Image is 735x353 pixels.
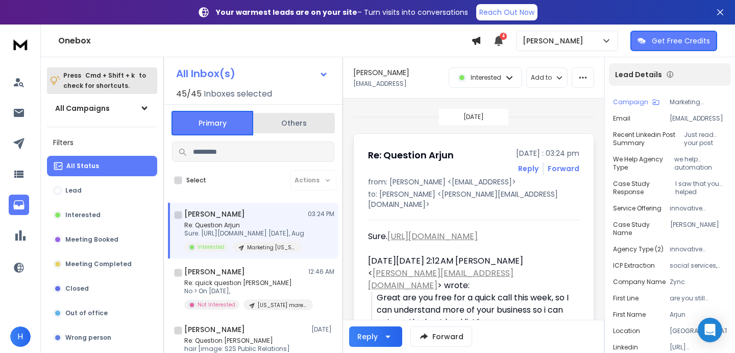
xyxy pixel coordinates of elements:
button: Meeting Booked [47,229,157,250]
p: from: [PERSON_NAME] <[EMAIL_ADDRESS]> [368,177,579,187]
h1: [PERSON_NAME] [184,209,245,219]
button: Reply [349,326,402,347]
p: Meeting Booked [65,236,118,244]
p: Email [613,114,630,123]
p: Out of office [65,309,108,317]
strong: Your warmest leads are on your site [216,7,357,17]
p: Campaign [613,98,648,106]
p: [US_STATE] marekting agency with clay [258,301,307,309]
p: [DATE] : 03:24 pm [516,148,579,158]
p: – Turn visits into conversations [216,7,468,17]
p: Lead Details [615,69,662,80]
div: Forward [548,163,579,174]
a: [PERSON_NAME][EMAIL_ADDRESS][DOMAIN_NAME] [368,267,513,291]
button: Out of office [47,303,157,323]
p: I saw that you helped [PERSON_NAME] get hours saved in post-production - Impressive. [675,180,727,196]
button: Others [253,112,335,134]
p: Case Study Response [613,180,675,196]
span: 45 / 45 [176,88,202,100]
p: Just read your post about AI agents evolving into valuable business partners. [684,131,727,147]
p: Marketing [US_STATE] and [US_STATE] [247,244,296,251]
p: First Name [613,311,646,319]
p: Not Interested [198,301,235,309]
p: we help automation agencies [674,155,727,172]
p: Lead [65,186,82,195]
p: Reach Out Now [479,7,534,17]
span: Cmd + Shift + k [84,69,136,81]
label: Select [186,176,206,184]
h3: Filters [47,135,157,150]
p: Interested [65,211,101,219]
button: H [10,326,31,347]
h1: [PERSON_NAME] [353,67,409,78]
p: Service Offering [613,204,661,213]
p: Re: Question [PERSON_NAME] [184,337,307,345]
button: Lead [47,180,157,201]
p: [PERSON_NAME] [523,36,587,46]
p: hair [image: S2S Public Relations] [184,345,307,353]
h1: Re: Question Arjun [368,148,454,162]
p: Agency Type (2) [613,245,664,253]
img: logo [10,35,31,54]
p: Re: quick question [PERSON_NAME] [184,279,307,287]
h1: Onebox [58,35,471,47]
p: Closed [65,285,89,293]
p: Meeting Completed [65,260,132,268]
p: Interested [198,243,225,251]
p: Re: Question Arjun [184,221,304,229]
p: [EMAIL_ADDRESS] [353,80,407,88]
h3: Inboxes selected [204,88,272,100]
p: Case Study Name [613,221,670,237]
p: Wrong person [65,334,111,342]
p: Arjun [670,311,727,319]
p: [GEOGRAPHIC_DATA] [670,327,727,335]
p: Press to check for shortcuts. [63,70,146,91]
p: Marketing [US_STATE] and [US_STATE] [670,98,727,106]
h1: All Inbox(s) [176,68,235,79]
p: ICP Extraction [613,262,655,270]
p: Company Name [613,278,666,286]
p: innovative solutions and intelligent automation [670,204,727,213]
span: 4 [500,33,507,40]
p: 12:46 AM [308,268,334,276]
p: are you still working with companies like [PERSON_NAME]? [670,294,727,302]
button: All Status [47,156,157,176]
p: location [613,327,640,335]
div: Sure. [368,230,571,243]
button: Campaign [613,98,659,106]
button: All Inbox(s) [168,63,336,84]
p: [DATE] [463,113,484,121]
button: Forward [410,326,472,347]
p: Interested [471,74,501,82]
p: to: [PERSON_NAME] <[PERSON_NAME][EMAIL_ADDRESS][DOMAIN_NAME]> [368,189,579,209]
p: we help Agency Type [613,155,674,172]
p: [PERSON_NAME] [670,221,727,237]
p: innovative solutions agency [670,245,727,253]
p: Get Free Credits [652,36,710,46]
p: No > On [DATE], [184,287,307,295]
button: Get Free Credits [630,31,717,51]
p: 03:24 PM [308,210,334,218]
div: Reply [357,332,378,342]
button: Wrong person [47,327,157,348]
button: Closed [47,278,157,299]
h1: All Campaigns [55,103,110,113]
p: Sure. [URL][DOMAIN_NAME] [DATE], Aug [184,229,304,238]
h1: [PERSON_NAME] [184,324,245,335]
p: Add to [531,74,552,82]
p: [URL][DOMAIN_NAME] [670,343,727,351]
button: Meeting Completed [47,254,157,274]
a: Reach Out Now [476,4,537,20]
h1: [PERSON_NAME] [184,267,245,277]
p: Recent Linkedin Post Summary [613,131,684,147]
div: [DATE][DATE] 2:12 AM [PERSON_NAME] < > wrote: [368,255,571,292]
button: Interested [47,205,157,225]
p: All Status [66,162,99,170]
p: linkedin [613,343,638,351]
a: [URL][DOMAIN_NAME] [387,230,478,242]
p: social services, health companies [670,262,727,270]
p: First line [613,294,639,302]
